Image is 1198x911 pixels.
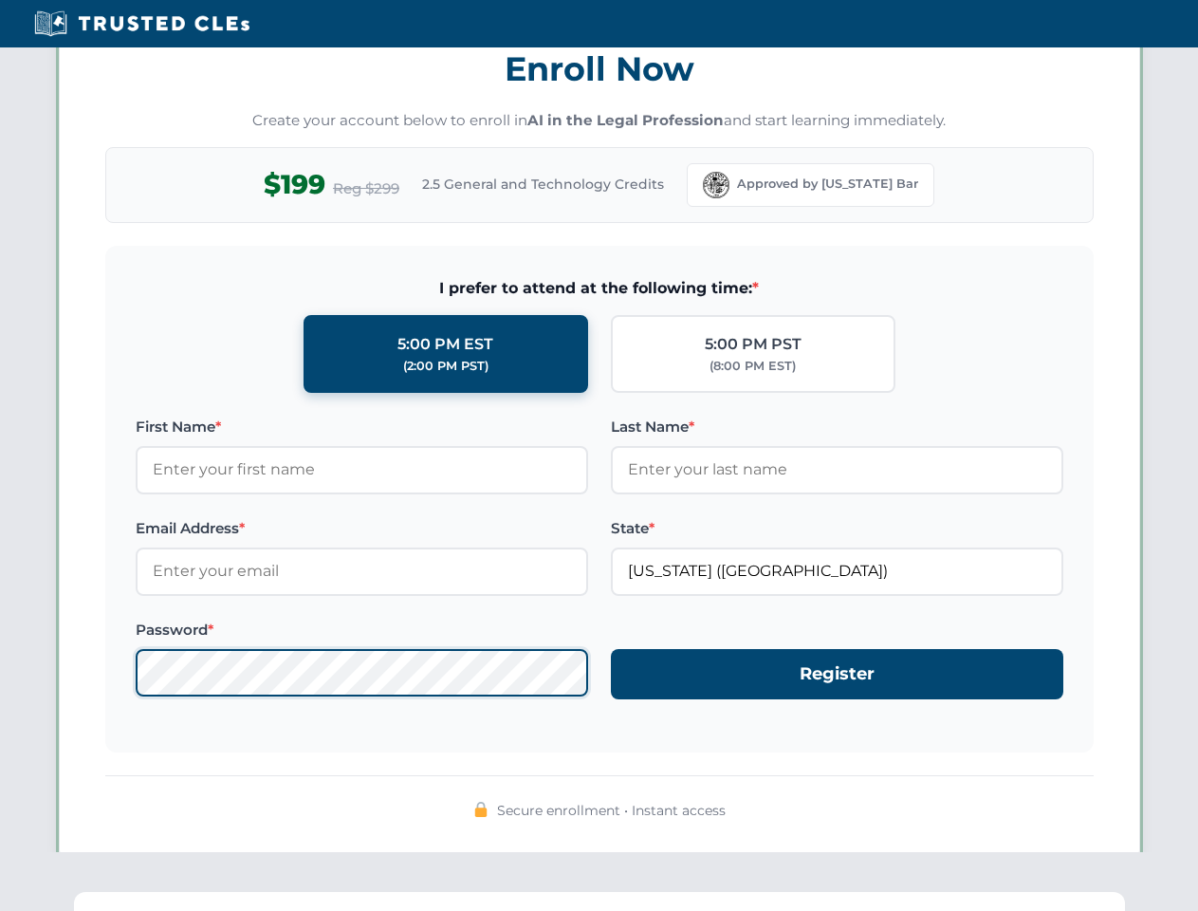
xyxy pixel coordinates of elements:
[710,357,796,376] div: (8:00 PM EST)
[611,517,1063,540] label: State
[136,416,588,438] label: First Name
[397,332,493,357] div: 5:00 PM EST
[105,110,1094,132] p: Create your account below to enroll in and start learning immediately.
[611,649,1063,699] button: Register
[497,800,726,821] span: Secure enrollment • Instant access
[136,276,1063,301] span: I prefer to attend at the following time:
[136,619,588,641] label: Password
[611,548,1063,595] input: Florida (FL)
[527,111,724,129] strong: AI in the Legal Profession
[136,517,588,540] label: Email Address
[136,548,588,595] input: Enter your email
[333,177,399,200] span: Reg $299
[611,446,1063,493] input: Enter your last name
[611,416,1063,438] label: Last Name
[422,174,664,195] span: 2.5 General and Technology Credits
[105,39,1094,99] h3: Enroll Now
[737,175,918,194] span: Approved by [US_STATE] Bar
[705,332,802,357] div: 5:00 PM PST
[403,357,488,376] div: (2:00 PM PST)
[473,802,488,817] img: 🔒
[703,172,729,198] img: Florida Bar
[136,446,588,493] input: Enter your first name
[28,9,255,38] img: Trusted CLEs
[264,163,325,206] span: $199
